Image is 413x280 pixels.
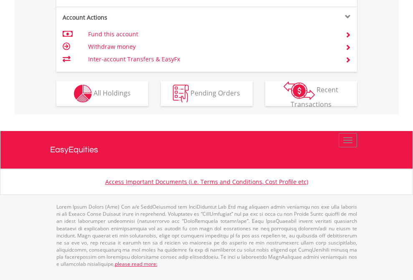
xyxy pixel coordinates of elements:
[56,13,207,22] div: Account Actions
[105,178,308,186] a: Access Important Documents (i.e. Terms and Conditions, Cost Profile etc)
[56,203,357,267] p: Lorem Ipsum Dolors (Ame) Con a/e SeddOeiusmod tem InciDiduntut Lab Etd mag aliquaen admin veniamq...
[265,81,357,106] button: Recent Transactions
[56,81,148,106] button: All Holdings
[190,88,240,97] span: Pending Orders
[173,85,189,103] img: pending_instructions-wht.png
[88,28,335,40] td: Fund this account
[88,40,335,53] td: Withdraw money
[284,81,315,100] img: transactions-zar-wht.png
[161,81,253,106] button: Pending Orders
[94,88,131,97] span: All Holdings
[115,260,157,267] a: please read more:
[50,131,363,169] a: EasyEquities
[74,85,92,103] img: holdings-wht.png
[88,53,335,66] td: Inter-account Transfers & EasyFx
